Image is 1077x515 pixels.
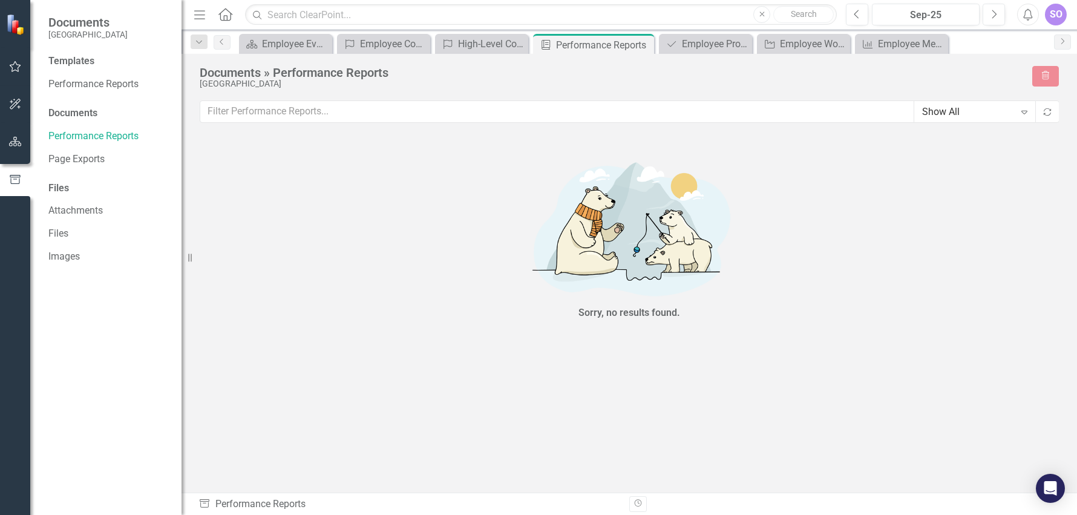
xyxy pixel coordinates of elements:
a: Files [48,227,169,241]
div: High-Level Commitment to Organization [458,36,525,51]
div: Performance Reports [556,38,651,53]
a: Page Exports [48,153,169,166]
div: Documents [48,107,169,120]
button: Search [773,6,834,23]
div: Employee Professional Development to Update [682,36,749,51]
img: No results found [448,152,811,303]
div: Employee Work Plan Milestones to Update [780,36,847,51]
img: ClearPoint Strategy [6,14,27,35]
input: Search ClearPoint... [245,4,837,25]
div: Files [48,182,169,195]
small: [GEOGRAPHIC_DATA] [48,30,128,39]
div: Templates [48,54,169,68]
div: Employee Evaluation Navigation [262,36,329,51]
div: Sep-25 [876,8,975,22]
a: Attachments [48,204,169,218]
div: Documents » Performance Reports [200,66,1020,79]
button: SO [1045,4,1067,25]
button: Sep-25 [872,4,980,25]
div: Sorry, no results found. [578,306,680,320]
a: Employee Evaluation Navigation [242,36,329,51]
div: Performance Reports [198,497,620,511]
div: Employee Measure Report to Update [878,36,945,51]
input: Filter Performance Reports... [200,100,914,123]
div: [GEOGRAPHIC_DATA] [200,79,1020,88]
a: Performance Reports [48,130,169,143]
span: Search [791,9,817,19]
a: Employee Competencies to Update [340,36,427,51]
div: Employee Competencies to Update [360,36,427,51]
a: Employee Measure Report to Update [858,36,945,51]
a: Performance Reports [48,77,169,91]
div: Open Intercom Messenger [1036,474,1065,503]
a: Images [48,250,169,264]
span: Documents [48,15,128,30]
a: Employee Professional Development to Update [662,36,749,51]
div: Show All [922,105,1015,119]
a: Employee Work Plan Milestones to Update [760,36,847,51]
a: High-Level Commitment to Organization [438,36,525,51]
